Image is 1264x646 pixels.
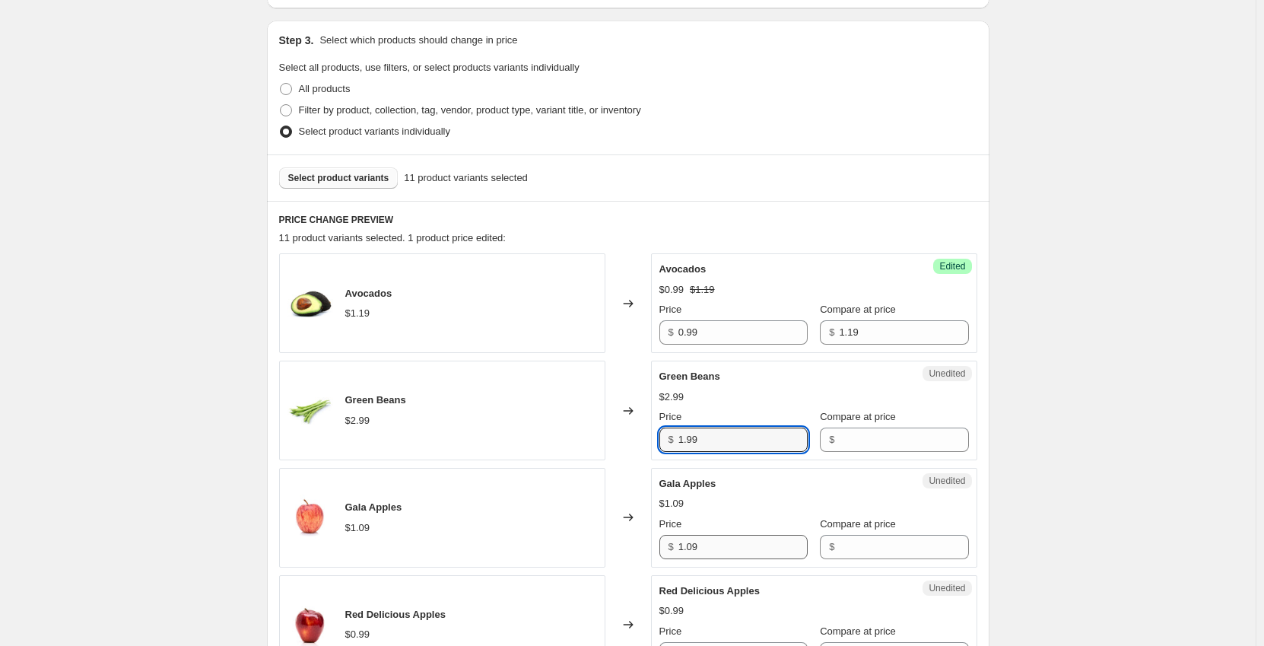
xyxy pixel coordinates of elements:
span: Select product variants [288,172,389,184]
span: 11 product variants selected [404,170,528,186]
div: $0.99 [659,603,684,619]
span: All products [299,83,351,94]
span: Select product variants individually [299,126,450,137]
img: Apple_Gala_80x.jpg [287,495,333,540]
span: Avocados [659,263,707,275]
img: greenbeans_b2e00b96-66d9-4100-a1dd-b6e6621b9026_80x.jpg [287,388,333,434]
span: Compare at price [820,518,896,530]
span: Compare at price [820,411,896,422]
div: $0.99 [345,627,370,642]
span: $ [829,434,834,445]
span: $ [669,326,674,338]
span: Avocados [345,288,392,299]
h2: Step 3. [279,33,314,48]
h6: PRICE CHANGE PREVIEW [279,214,977,226]
span: Filter by product, collection, tag, vendor, product type, variant title, or inventory [299,104,641,116]
span: Price [659,518,682,530]
span: Select all products, use filters, or select products variants individually [279,62,580,73]
img: Avocado_80x.jpg [287,281,333,326]
button: Select product variants [279,167,399,189]
p: Select which products should change in price [319,33,517,48]
span: Price [659,411,682,422]
span: Green Beans [345,394,406,406]
span: $ [829,541,834,552]
div: $1.09 [345,520,370,536]
span: Gala Apples [659,478,716,489]
span: Price [659,625,682,637]
span: Gala Apples [345,501,402,513]
div: $2.99 [345,413,370,428]
span: Unedited [929,475,965,487]
span: Red Delicious Apples [345,609,446,620]
span: Unedited [929,582,965,594]
span: Compare at price [820,625,896,637]
span: Green Beans [659,371,720,382]
span: Red Delicious Apples [659,585,760,597]
span: Compare at price [820,304,896,315]
span: Edited [939,260,965,272]
span: Price [659,304,682,315]
strike: $1.19 [690,282,715,298]
span: $ [669,541,674,552]
span: Unedited [929,368,965,380]
div: $0.99 [659,282,684,298]
span: $ [829,326,834,338]
div: $2.99 [659,390,684,405]
span: 11 product variants selected. 1 product price edited: [279,232,506,243]
span: $ [669,434,674,445]
div: $1.19 [345,306,370,321]
div: $1.09 [659,496,684,511]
